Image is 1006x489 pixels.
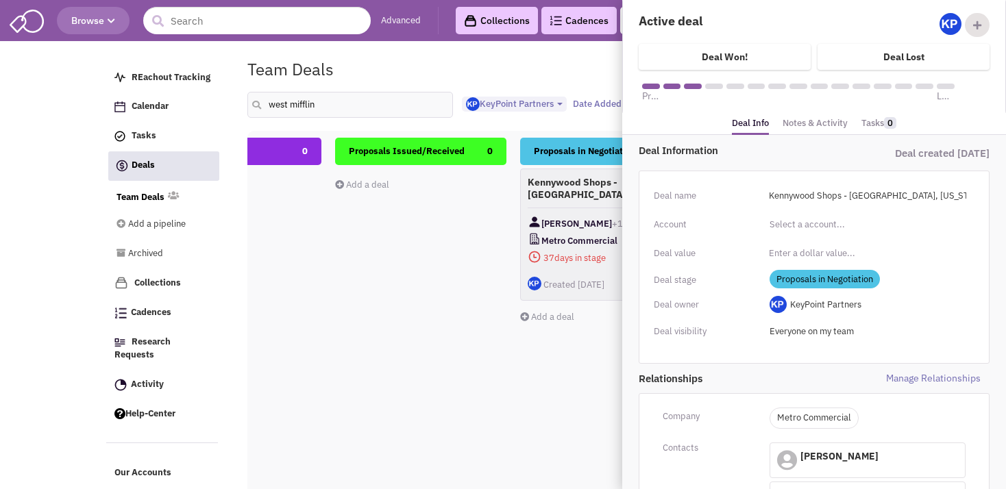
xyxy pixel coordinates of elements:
[132,130,156,142] span: Tasks
[528,232,541,246] img: CompanyLogo
[639,371,814,386] span: Relationships
[639,13,805,29] h4: Active deal
[642,89,660,103] span: Prospective Sites
[541,232,617,249] span: Metro Commercial
[114,379,127,391] img: Activity.png
[761,185,974,207] input: Enter a deal name...
[108,300,219,326] a: Cadences
[654,407,761,425] div: Company
[57,7,130,34] button: Browse
[534,145,636,157] span: Proposals in Negotiation
[770,214,887,236] input: Select a account...
[761,242,974,264] input: Enter a dollar value...
[543,279,604,290] span: Created [DATE]
[114,276,128,290] img: icon-collection-lavender.png
[883,51,924,63] h4: Deal Lost
[654,439,761,457] div: Contacts
[569,97,637,112] button: Date Added
[814,371,990,386] span: Manage Relationships
[114,408,125,419] img: help.png
[965,13,990,37] div: Add Collaborator
[108,270,219,297] a: Collections
[349,145,465,157] span: Proposals Issued/Received
[247,60,334,78] h1: Team Deals
[114,336,171,361] span: Research Requests
[770,321,966,342] input: Select a privacy option...
[528,249,684,266] span: days in stage
[114,101,125,112] img: Calendar.png
[654,187,761,205] div: Deal name
[114,467,171,479] span: Our Accounts
[115,158,129,174] img: icon-deals.svg
[541,7,617,34] a: Cadences
[116,191,164,204] a: Team Deals
[861,114,896,134] a: Tasks
[702,51,748,63] h4: Deal Won!
[528,215,541,229] img: Contact Image
[116,212,200,238] a: Add a pipeline
[520,311,574,323] a: Add a deal
[108,401,219,427] a: Help-Center
[612,215,623,232] span: +1
[639,143,814,158] div: Deal Information
[654,323,761,340] div: Deal visibility
[108,460,219,486] a: Our Accounts
[466,98,554,110] span: KeyPoint Partners
[654,216,761,234] div: Account
[783,114,848,134] a: Notes & Activity
[528,176,684,201] h4: Kennywood Shops - [GEOGRAPHIC_DATA], [US_STATE]
[302,138,308,165] span: 0
[108,65,219,91] a: REachout Tracking
[541,215,612,232] span: [PERSON_NAME]
[550,16,562,25] img: Cadences_logo.png
[790,299,861,310] span: KeyPoint Partners
[732,114,769,136] a: Deal Info
[800,450,879,462] span: [PERSON_NAME]
[770,270,880,288] span: Proposals in Negotiation
[108,151,219,181] a: Deals
[134,277,181,288] span: Collections
[131,307,171,318] span: Cadences
[108,123,219,149] a: Tasks
[114,338,125,347] img: Research.png
[10,7,44,33] img: SmartAdmin
[114,131,125,142] img: icon-tasks.png
[940,13,961,35] img: Gp5tB00MpEGTGSMiAkF79g.png
[654,271,761,289] div: Deal stage
[132,101,169,112] span: Calendar
[116,241,200,267] a: Archived
[884,117,896,129] span: 0
[108,94,219,120] a: Calendar
[528,250,541,264] img: icon-daysinstage-red.png
[814,143,990,164] div: Deal created [DATE]
[543,252,554,264] span: 37
[381,14,421,27] a: Advanced
[71,14,115,27] span: Browse
[143,7,371,34] input: Search
[456,7,538,34] a: Collections
[131,378,164,390] span: Activity
[464,14,477,27] img: icon-collection-lavender-black.svg
[108,329,219,368] a: Research Requests
[335,179,389,190] a: Add a deal
[247,92,453,118] input: Search deals
[654,296,761,314] div: Deal owner
[108,372,219,398] a: Activity
[654,244,761,262] div: Deal value
[573,98,622,110] span: Date Added
[937,89,955,103] span: Lease executed
[114,308,127,318] img: Cadences_logo.png
[462,97,567,112] button: KeyPoint Partners
[770,407,859,429] p: Metro Commercial
[487,138,493,165] span: 0
[132,71,210,83] span: REachout Tracking
[466,97,480,111] img: Gp5tB00MpEGTGSMiAkF79g.png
